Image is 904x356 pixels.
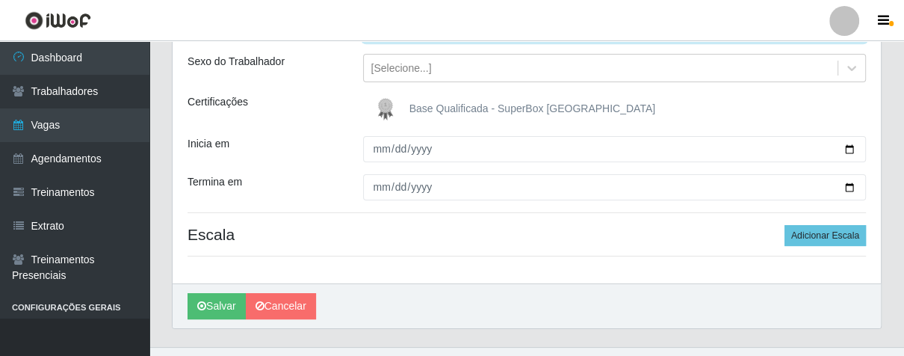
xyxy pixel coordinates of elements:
[188,94,248,110] label: Certificações
[188,136,229,152] label: Inicia em
[409,102,655,114] span: Base Qualificada - SuperBox [GEOGRAPHIC_DATA]
[188,225,866,244] h4: Escala
[188,54,285,70] label: Sexo do Trabalhador
[246,293,316,319] a: Cancelar
[363,136,867,162] input: 00/00/0000
[363,174,867,200] input: 00/00/0000
[188,293,246,319] button: Salvar
[188,174,242,190] label: Termina em
[371,94,406,124] img: Base Qualificada - SuperBox Brasil
[784,225,866,246] button: Adicionar Escala
[25,11,91,30] img: CoreUI Logo
[371,61,432,76] div: [Selecione...]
